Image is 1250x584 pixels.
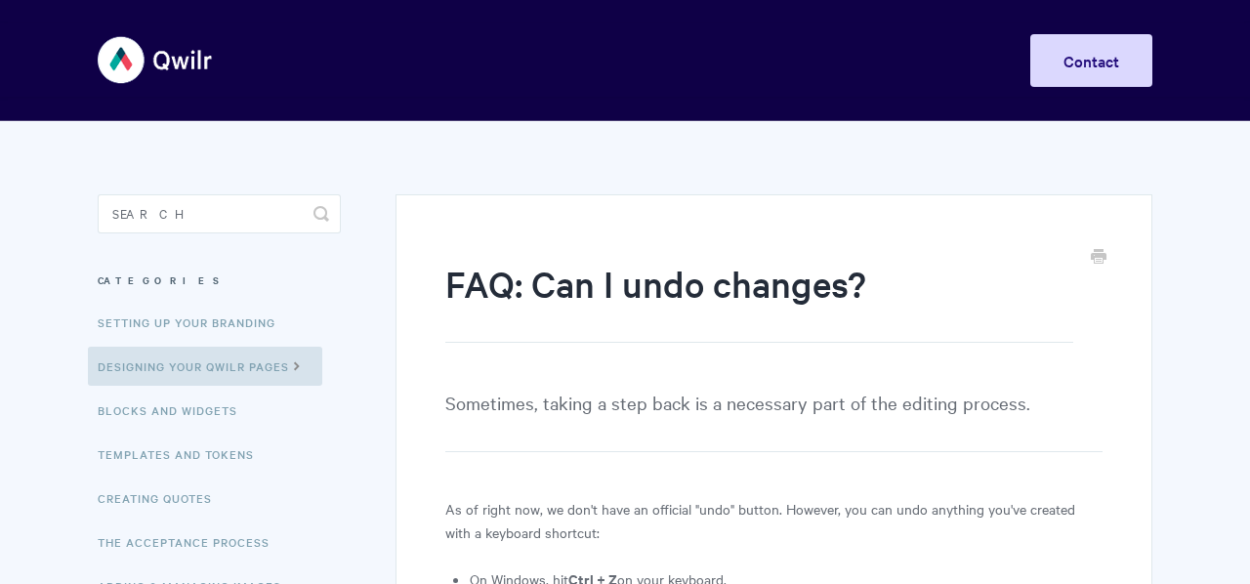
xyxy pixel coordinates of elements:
[98,23,214,97] img: Qwilr Help Center
[445,259,1073,343] h1: FAQ: Can I undo changes?
[1091,247,1106,269] a: Print this Article
[98,391,252,430] a: Blocks and Widgets
[98,479,227,518] a: Creating Quotes
[98,435,269,474] a: Templates and Tokens
[98,303,290,342] a: Setting up your Branding
[98,522,284,562] a: The Acceptance Process
[445,388,1103,452] p: Sometimes, taking a step back is a necessary part of the editing process.
[98,194,341,233] input: Search
[445,497,1103,544] p: As of right now, we don't have an official "undo" button. However, you can undo anything you've c...
[98,263,341,298] h3: Categories
[1030,34,1152,87] a: Contact
[88,347,322,386] a: Designing Your Qwilr Pages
